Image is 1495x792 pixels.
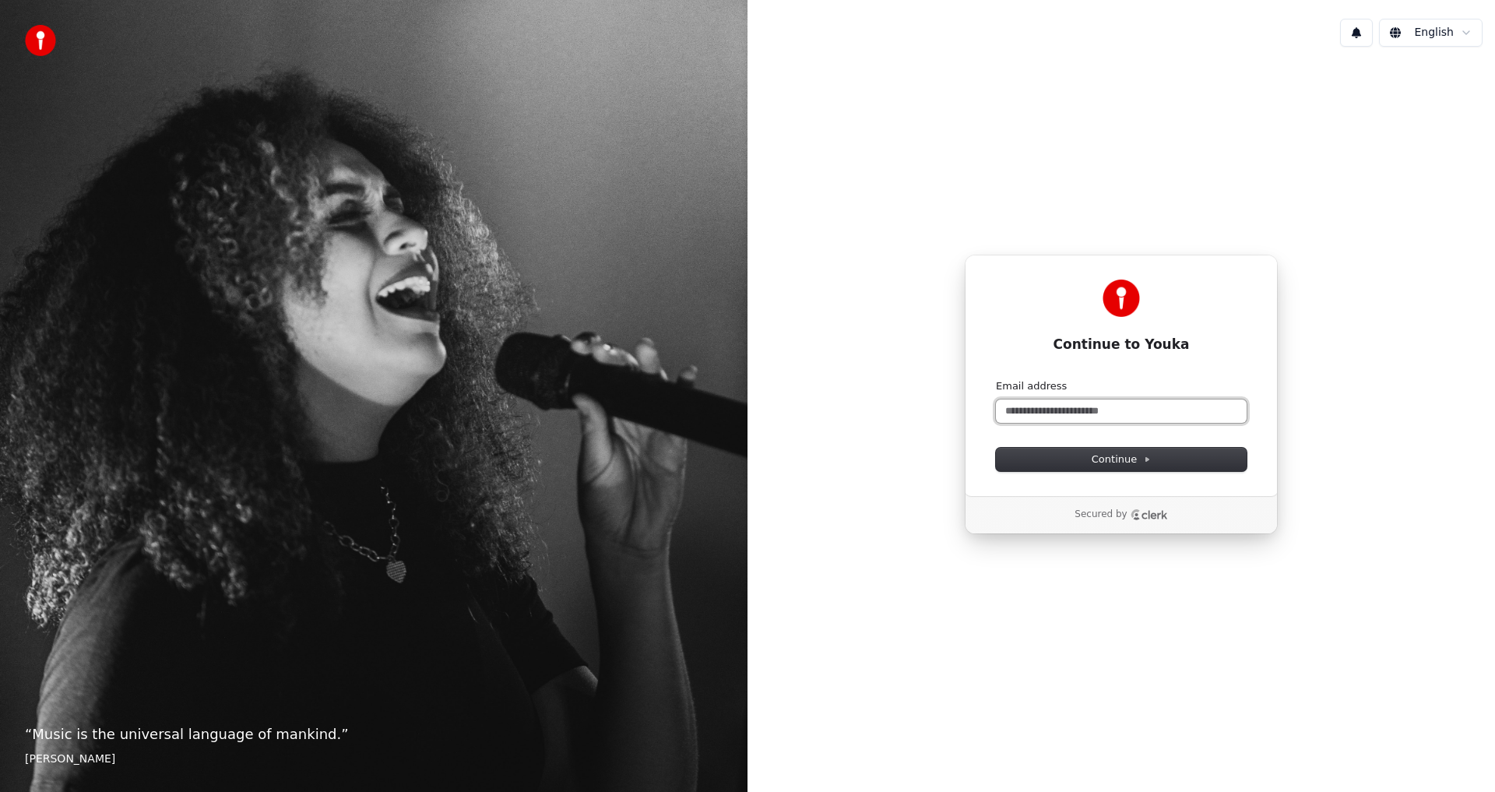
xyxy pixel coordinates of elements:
p: “ Music is the universal language of mankind. ” [25,723,723,745]
label: Email address [996,379,1067,393]
img: youka [25,25,56,56]
span: Continue [1092,452,1151,466]
p: Secured by [1075,509,1127,521]
img: Youka [1103,280,1140,317]
footer: [PERSON_NAME] [25,752,723,767]
a: Clerk logo [1131,509,1168,520]
button: Continue [996,448,1247,471]
h1: Continue to Youka [996,336,1247,354]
